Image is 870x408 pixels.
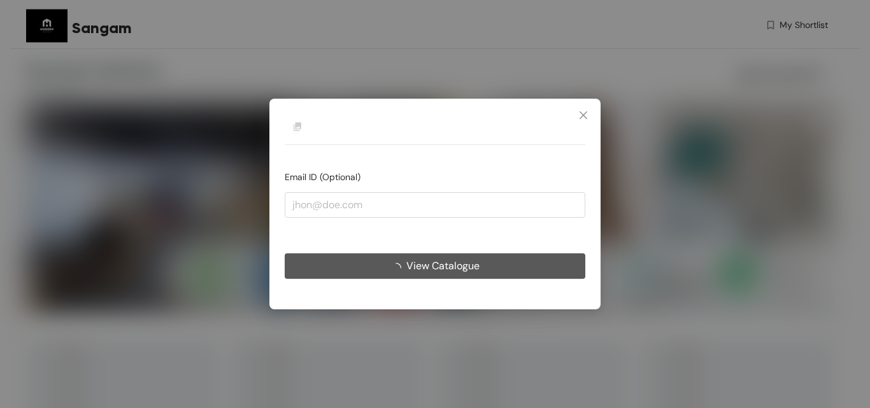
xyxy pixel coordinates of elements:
[566,99,601,133] button: Close
[285,171,360,183] span: Email ID (Optional)
[285,114,310,139] img: Buyer Portal
[578,110,588,120] span: close
[406,258,480,274] span: View Catalogue
[285,253,585,279] button: View Catalogue
[391,263,406,273] span: loading
[285,192,585,218] input: jhon@doe.com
